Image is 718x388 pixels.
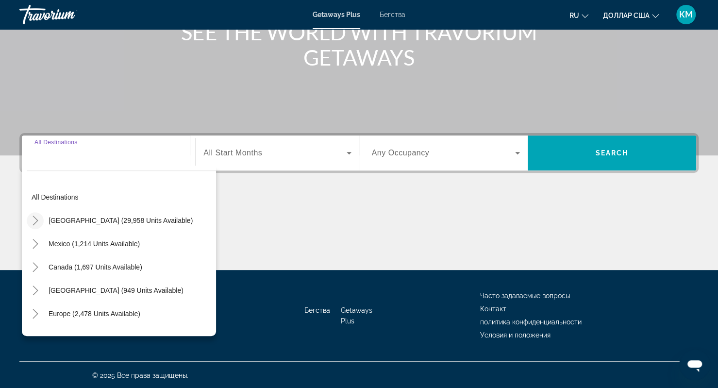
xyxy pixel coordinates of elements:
font: КМ [679,9,693,19]
button: Australia (208 units available) [44,328,144,346]
button: Search [528,135,696,170]
iframe: Кнопка для запуска будет доступна [679,349,710,380]
button: Изменить язык [569,8,588,22]
button: Toggle Australia (208 units available) [27,329,44,346]
a: Бегства [304,306,330,314]
a: политика конфиденциальности [480,318,582,326]
span: Search [596,149,629,157]
button: Изменить валюту [603,8,659,22]
font: © 2025 Все права защищены. [92,371,188,379]
button: Toggle United States (29,958 units available) [27,212,44,229]
button: Toggle Europe (2,478 units available) [27,305,44,322]
a: Травориум [19,2,117,27]
button: Europe (2,478 units available) [44,305,145,322]
button: Toggle Canada (1,697 units available) [27,259,44,276]
span: Europe (2,478 units available) [49,310,140,318]
a: Getaways Plus [313,11,360,18]
button: Меню пользователя [673,4,699,25]
font: доллар США [603,12,650,19]
span: All destinations [32,193,79,201]
span: All Start Months [203,149,262,157]
a: Часто задаваемые вопросы [480,292,570,300]
span: [GEOGRAPHIC_DATA] (29,958 units available) [49,217,193,224]
span: Canada (1,697 units available) [49,263,142,271]
button: Canada (1,697 units available) [44,258,147,276]
h1: SEE THE WORLD WITH TRAVORIUM GETAWAYS [177,19,541,70]
button: [GEOGRAPHIC_DATA] (949 units available) [44,282,188,299]
button: Toggle Caribbean & Atlantic Islands (949 units available) [27,282,44,299]
font: ru [569,12,579,19]
button: [GEOGRAPHIC_DATA] (29,958 units available) [44,212,198,229]
span: Mexico (1,214 units available) [49,240,140,248]
a: Бегства [380,11,405,18]
span: Any Occupancy [372,149,430,157]
button: All destinations [27,188,216,206]
div: Виджет поиска [22,135,696,170]
a: Getaways Plus [341,306,372,325]
button: Mexico (1,214 units available) [44,235,145,253]
a: Условия и положения [480,331,551,339]
span: [GEOGRAPHIC_DATA] (949 units available) [49,287,184,294]
a: Контакт [480,305,506,313]
span: All Destinations [34,139,78,145]
button: Toggle Mexico (1,214 units available) [27,236,44,253]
